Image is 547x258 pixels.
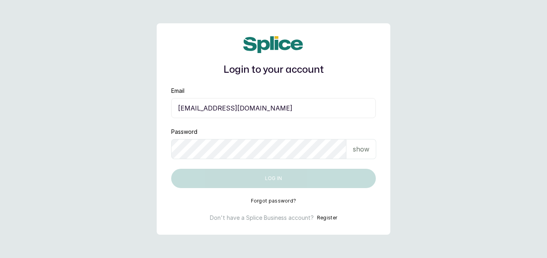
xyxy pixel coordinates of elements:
[171,128,197,136] label: Password
[251,198,296,204] button: Forgot password?
[171,169,376,188] button: Log in
[171,98,376,118] input: email@acme.com
[171,87,184,95] label: Email
[210,214,314,222] p: Don't have a Splice Business account?
[353,144,369,154] p: show
[171,63,376,77] h1: Login to your account
[317,214,337,222] button: Register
